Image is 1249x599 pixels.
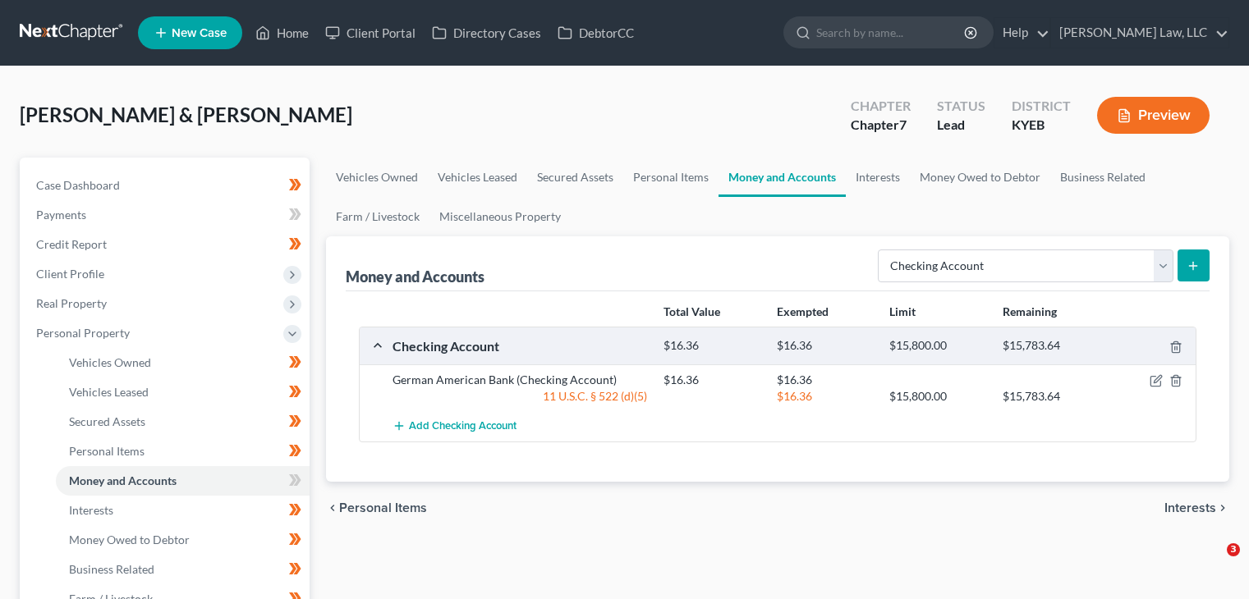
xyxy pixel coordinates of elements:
div: Lead [937,116,985,135]
div: $16.36 [769,372,881,388]
button: chevron_left Personal Items [326,501,427,514]
a: Personal Items [56,437,310,466]
span: 7 [899,117,907,132]
a: [PERSON_NAME] Law, LLC [1051,18,1228,48]
div: German American Bank (Checking Account) [384,372,655,388]
span: Client Profile [36,267,104,281]
span: Interests [1164,501,1216,514]
div: Money and Accounts [346,267,484,286]
span: Money and Accounts [69,473,177,487]
span: Interests [69,503,113,517]
button: Add Checking Account [393,411,517,441]
a: Secured Assets [527,158,623,197]
div: Chapter [851,116,911,135]
span: Personal Property [36,326,130,340]
div: KYEB [1012,116,1071,135]
span: New Case [172,27,227,39]
a: Case Dashboard [23,171,310,200]
a: Vehicles Owned [326,158,428,197]
span: Business Related [69,562,154,576]
div: $15,800.00 [881,338,994,354]
div: Chapter [851,97,911,116]
span: Vehicles Owned [69,355,151,369]
button: Preview [1097,97,1210,134]
span: Real Property [36,296,107,310]
span: Credit Report [36,237,107,251]
strong: Remaining [1003,304,1057,318]
a: Home [247,18,317,48]
div: $16.36 [769,338,881,354]
a: Interests [56,496,310,525]
button: Interests chevron_right [1164,501,1229,514]
input: Search by name... [816,17,967,48]
i: chevron_left [326,501,339,514]
div: $15,783.64 [994,388,1107,405]
span: Add Checking Account [409,420,517,433]
a: Secured Assets [56,407,310,437]
span: Money Owed to Debtor [69,533,190,546]
a: Payments [23,200,310,230]
a: Farm / Livestock [326,197,429,236]
span: Personal Items [339,501,427,514]
div: Checking Account [384,337,655,354]
div: District [1012,97,1071,116]
a: Vehicles Owned [56,348,310,377]
a: Vehicles Leased [56,377,310,407]
span: Secured Assets [69,414,145,428]
div: $16.36 [769,388,881,405]
div: 11 U.S.C. § 522 (d)(5) [384,388,655,405]
iframe: Intercom live chat [1193,543,1233,583]
a: Money and Accounts [56,466,310,496]
span: Case Dashboard [36,178,120,192]
a: Business Related [1050,158,1155,197]
a: Directory Cases [424,18,549,48]
a: Miscellaneous Property [429,197,571,236]
span: Payments [36,208,86,222]
span: 3 [1227,543,1240,556]
strong: Exempted [777,304,829,318]
div: $16.36 [655,372,768,388]
a: Personal Items [623,158,719,197]
a: Credit Report [23,230,310,259]
a: Help [994,18,1049,48]
div: $16.36 [655,338,768,354]
strong: Limit [889,304,916,318]
div: $15,800.00 [881,388,994,405]
i: chevron_right [1216,501,1229,514]
a: Money and Accounts [719,158,846,197]
div: $15,783.64 [994,338,1107,354]
a: Interests [846,158,910,197]
a: Client Portal [317,18,424,48]
a: Business Related [56,555,310,584]
a: Vehicles Leased [428,158,527,197]
a: Money Owed to Debtor [910,158,1050,197]
div: Status [937,97,985,116]
strong: Total Value [664,304,720,318]
a: Money Owed to Debtor [56,525,310,555]
span: Personal Items [69,444,145,458]
a: DebtorCC [549,18,642,48]
span: Vehicles Leased [69,385,149,399]
span: [PERSON_NAME] & [PERSON_NAME] [20,103,352,126]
